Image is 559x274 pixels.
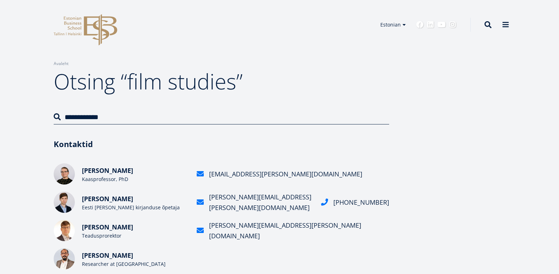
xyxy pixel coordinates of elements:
[54,139,389,149] h3: Kontaktid
[427,21,434,28] a: Linkedin
[54,67,389,95] h1: Otsing “film studies”
[209,220,389,241] div: [PERSON_NAME][EMAIL_ADDRESS][PERSON_NAME][DOMAIN_NAME]
[209,169,362,179] div: [EMAIL_ADDRESS][PERSON_NAME][DOMAIN_NAME]
[54,220,75,241] img: Karmo Kroos
[82,251,133,260] span: [PERSON_NAME]
[82,166,133,175] span: [PERSON_NAME]
[416,21,423,28] a: Facebook
[82,194,133,203] span: [PERSON_NAME]
[82,232,188,239] div: Teadusprorektor
[54,163,75,185] img: Kätlin Pulk
[82,204,188,211] div: Eesti [PERSON_NAME] kirjanduse õpetaja
[449,21,456,28] a: Instagram
[54,60,69,67] a: Avaleht
[82,261,188,268] div: Researcher at [GEOGRAPHIC_DATA]
[333,197,389,208] div: [PHONE_NUMBER]
[82,223,133,231] span: [PERSON_NAME]
[82,176,188,183] div: Kaasprofessor, PhD
[54,248,75,269] img: Dawud Ansari
[438,21,446,28] a: Youtube
[54,192,75,213] img: a
[209,192,312,213] div: [PERSON_NAME][EMAIL_ADDRESS][PERSON_NAME][DOMAIN_NAME]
